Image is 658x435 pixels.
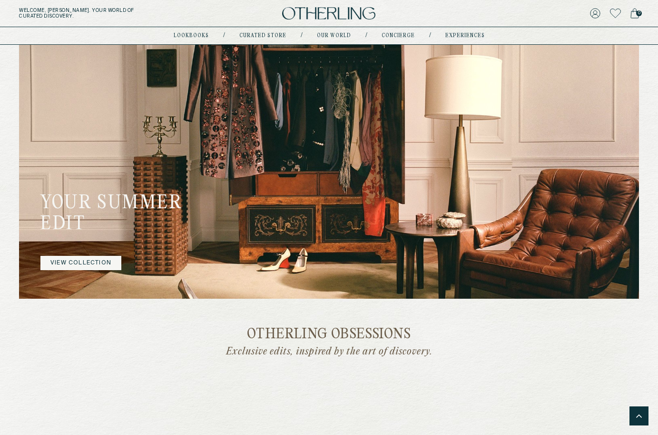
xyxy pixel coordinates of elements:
[317,33,351,38] a: Our world
[365,32,367,40] div: /
[40,193,221,241] h3: YOUR SUMMER EDIT
[445,33,485,38] a: experiences
[282,7,375,20] img: logo
[239,33,286,38] a: Curated store
[301,32,303,40] div: /
[636,10,642,16] span: 0
[40,256,121,270] a: VIEW COLLECTION
[203,345,455,358] p: Exclusive edits, inspired by the art of discovery.
[174,33,209,38] a: lookbooks
[19,8,205,19] h5: Welcome, [PERSON_NAME] . Your world of curated discovery.
[382,33,415,38] a: concierge
[27,327,631,342] h2: otherling obsessions
[19,13,639,299] img: curated shop cover
[223,32,225,40] div: /
[429,32,431,40] div: /
[630,7,639,20] a: 0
